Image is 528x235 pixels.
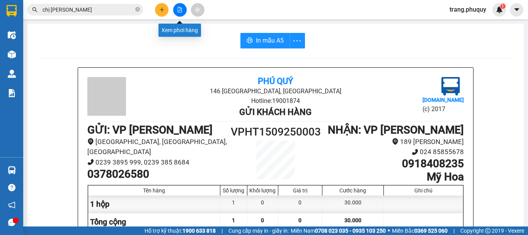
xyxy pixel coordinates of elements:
[135,6,140,14] span: close-circle
[87,168,228,181] h1: 0378026580
[173,3,187,17] button: file-add
[228,226,289,235] span: Cung cấp máy in - giấy in:
[87,137,228,157] li: [GEOGRAPHIC_DATA], [GEOGRAPHIC_DATA], [GEOGRAPHIC_DATA]
[280,187,320,194] div: Giá trị
[453,226,455,235] span: |
[87,157,228,168] li: 0239 3895 999, 0239 385 8684
[291,226,386,235] span: Miền Nam
[195,7,200,12] span: aim
[443,5,492,14] span: trang.phuquy
[177,7,182,12] span: file-add
[159,7,165,12] span: plus
[261,217,264,223] span: 0
[87,124,213,136] b: GỬI : VP [PERSON_NAME]
[8,166,16,174] img: warehouse-icon
[8,219,15,226] span: message
[500,3,506,9] sup: 1
[247,196,278,213] div: 0
[84,56,134,73] h1: VPHT1509250003
[278,196,322,213] div: 0
[323,137,464,147] li: 189 [PERSON_NAME]
[298,217,301,223] span: 0
[240,33,290,48] button: printerIn mẫu A5
[8,201,15,209] span: notification
[43,29,175,38] li: Hotline: 19001874
[87,138,94,145] span: environment
[501,3,504,9] span: 1
[392,138,399,145] span: environment
[150,96,401,106] li: Hotline: 19001874
[191,3,204,17] button: aim
[90,187,218,194] div: Tên hàng
[8,50,16,58] img: warehouse-icon
[422,97,464,103] b: [DOMAIN_NAME]
[392,226,448,235] span: Miền Bắc
[324,187,382,194] div: Cước hàng
[155,3,169,17] button: plus
[43,19,175,29] li: 146 [GEOGRAPHIC_DATA], [GEOGRAPHIC_DATA]
[388,229,390,232] span: ⚪️
[8,31,16,39] img: warehouse-icon
[249,187,276,194] div: Khối lượng
[220,196,247,213] div: 1
[221,226,223,235] span: |
[88,196,220,213] div: 1 hộp
[73,40,145,50] b: Gửi khách hàng
[412,149,418,155] span: phone
[323,157,464,170] h1: 0918408235
[386,187,461,194] div: Ghi chú
[414,228,448,234] strong: 0369 525 060
[290,36,305,46] span: more
[258,76,293,86] b: Phú Quý
[232,217,235,223] span: 1
[422,104,464,114] li: (c) 2017
[7,5,17,17] img: logo-vxr
[135,7,140,12] span: close-circle
[91,9,126,19] b: Phú Quý
[344,217,361,223] span: 30.000
[8,184,15,191] span: question-circle
[247,37,253,45] span: printer
[145,226,216,235] span: Hỗ trợ kỹ thuật:
[8,70,16,78] img: warehouse-icon
[239,107,312,117] b: Gửi khách hàng
[328,124,464,136] b: NHẬN : VP [PERSON_NAME]
[182,228,216,234] strong: 1900 633 818
[315,228,386,234] strong: 0708 023 035 - 0935 103 250
[323,170,464,184] h1: Mỹ Hoa
[87,159,94,165] span: phone
[256,36,284,45] span: In mẫu A5
[441,77,460,96] img: logo.jpg
[222,187,245,194] div: Số lượng
[32,7,37,12] span: search
[228,124,323,141] h1: VPHT1509250003
[43,5,134,14] input: Tìm tên, số ĐT hoặc mã đơn
[290,33,305,48] button: more
[150,86,401,96] li: 146 [GEOGRAPHIC_DATA], [GEOGRAPHIC_DATA]
[323,147,464,157] li: 024 85855678
[513,6,520,13] span: caret-down
[90,217,126,226] span: Tổng cộng
[510,3,523,17] button: caret-down
[485,228,491,233] span: copyright
[8,89,16,97] img: solution-icon
[322,196,384,213] div: 30.000
[10,56,84,95] b: GỬI : VP [PERSON_NAME]
[496,6,503,13] img: icon-new-feature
